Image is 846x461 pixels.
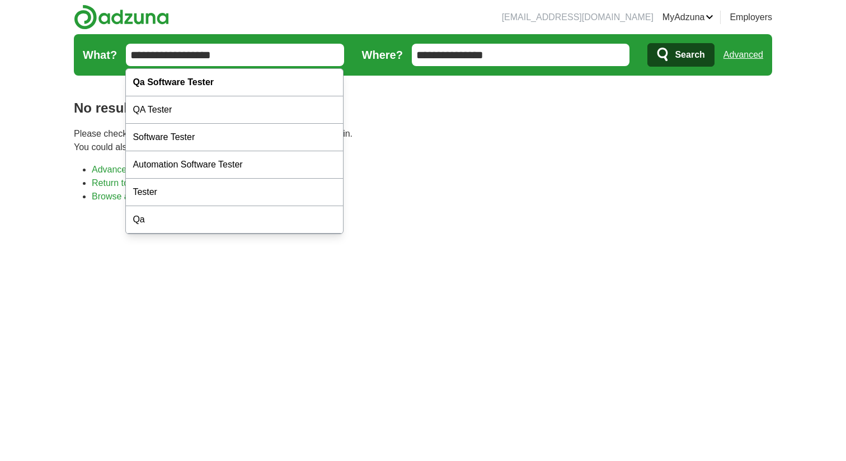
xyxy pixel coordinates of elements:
[647,43,714,67] button: Search
[92,192,317,201] a: Browse all live results across the [GEOGRAPHIC_DATA]
[662,11,714,24] a: MyAdzuna
[74,4,169,30] img: Adzuna logo
[362,46,403,63] label: Where?
[675,44,704,66] span: Search
[74,127,772,154] p: Please check your spelling or enter another search term and try again. You could also try one of ...
[92,165,161,174] a: Advanced search
[83,46,117,63] label: What?
[74,98,772,118] h1: No results found
[723,44,763,66] a: Advanced
[92,178,252,188] a: Return to the home page and start again
[502,11,654,24] li: [EMAIL_ADDRESS][DOMAIN_NAME]
[730,11,772,24] a: Employers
